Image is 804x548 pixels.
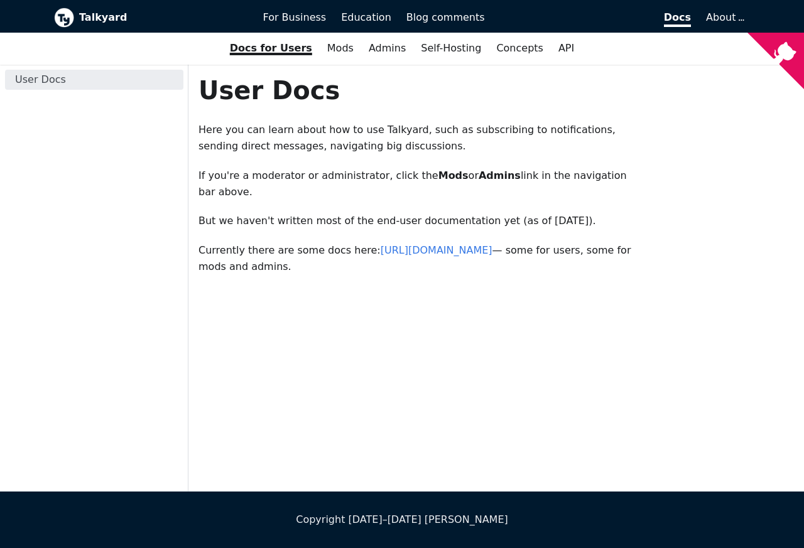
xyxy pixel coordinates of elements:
a: Talkyard logoTalkyard [54,8,246,28]
span: Docs [664,11,691,27]
h1: User Docs [198,75,640,106]
a: Concepts [489,38,551,59]
p: Here you can learn about how to use Talkyard, such as subscribing to notifications, sending direc... [198,122,640,155]
img: Talkyard logo [54,8,74,28]
a: API [551,38,582,59]
a: Docs [492,7,699,28]
b: Talkyard [79,9,246,26]
strong: Admins [479,169,521,181]
a: For Business [256,7,334,28]
div: Copyright [DATE]–[DATE] [PERSON_NAME] [54,512,750,528]
a: Admins [361,38,413,59]
a: Education [334,7,399,28]
p: If you're a moderator or administrator, click the or link in the navigation bar above. [198,168,640,201]
p: Currently there are some docs here: — some for users, some for mods and admins. [198,242,640,276]
a: [URL][DOMAIN_NAME] [381,244,492,256]
a: User Docs [5,70,183,90]
a: Mods [320,38,361,59]
a: About [706,11,742,23]
p: But we haven't written most of the end-user documentation yet (as of [DATE]). [198,213,640,229]
a: Self-Hosting [413,38,489,59]
span: For Business [263,11,327,23]
span: Blog comments [406,11,485,23]
strong: Mods [438,169,469,181]
span: Education [341,11,391,23]
a: Docs for Users [222,38,320,59]
a: Blog comments [399,7,492,28]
